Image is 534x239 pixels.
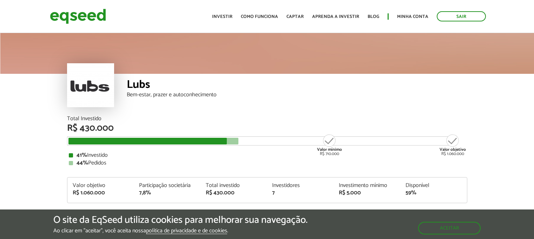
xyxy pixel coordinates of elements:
[69,160,466,166] div: Pedidos
[206,183,262,188] div: Total investido
[146,228,227,234] a: política de privacidade e de cookies
[212,14,232,19] a: Investir
[69,153,466,158] div: Investido
[139,183,195,188] div: Participação societária
[53,227,308,234] p: Ao clicar em "aceitar", você aceita nossa .
[77,158,88,168] strong: 44%
[67,116,467,122] div: Total Investido
[206,190,262,196] div: R$ 430.000
[272,190,328,196] div: 7
[286,14,304,19] a: Captar
[67,124,467,133] div: R$ 430.000
[368,14,379,19] a: Blog
[73,183,129,188] div: Valor objetivo
[50,7,106,26] img: EqSeed
[339,190,395,196] div: R$ 5.000
[73,190,129,196] div: R$ 1.060.000
[77,150,87,160] strong: 41%
[317,146,342,153] strong: Valor mínimo
[312,14,359,19] a: Aprenda a investir
[418,222,481,234] button: Aceitar
[241,14,278,19] a: Como funciona
[339,183,395,188] div: Investimento mínimo
[406,190,462,196] div: 59%
[316,134,343,156] div: R$ 710.000
[127,92,467,98] div: Bem-estar, prazer e autoconhecimento
[437,11,486,21] a: Sair
[127,79,467,92] div: Lubs
[440,146,466,153] strong: Valor objetivo
[139,190,195,196] div: 7,8%
[397,14,428,19] a: Minha conta
[53,215,308,226] h5: O site da EqSeed utiliza cookies para melhorar sua navegação.
[406,183,462,188] div: Disponível
[272,183,328,188] div: Investidores
[440,134,466,156] div: R$ 1.060.000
